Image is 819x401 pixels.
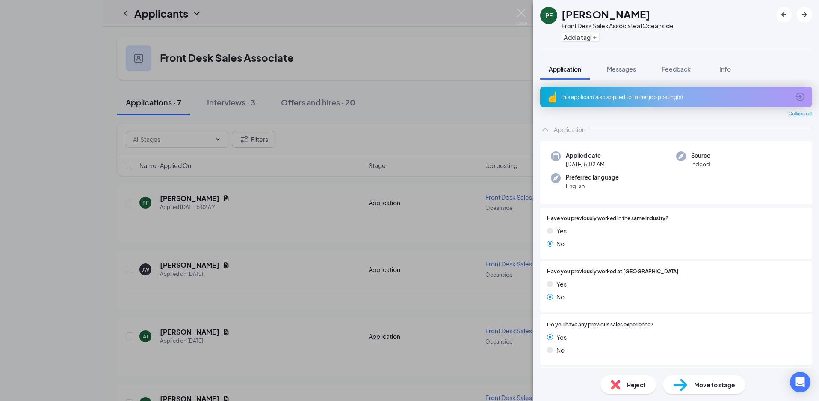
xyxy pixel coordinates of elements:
button: ArrowRight [797,7,812,22]
svg: ChevronUp [540,124,550,135]
div: This applicant also applied to 1 other job posting(s) [561,93,790,101]
span: Yes [556,226,567,236]
span: Indeed [691,160,710,168]
div: Application [554,125,585,134]
span: Feedback [662,65,691,73]
span: Yes [556,332,567,342]
span: Preferred language [566,173,619,182]
span: Yes [556,279,567,289]
span: Info [719,65,731,73]
h1: [PERSON_NAME] [562,7,650,21]
span: Reject [627,380,646,389]
span: Application [549,65,581,73]
span: No [556,345,565,355]
span: No [556,239,565,248]
span: Messages [607,65,636,73]
svg: Plus [592,35,597,40]
div: PF [545,11,553,20]
span: [DATE] 5:02 AM [566,160,605,168]
span: Collapse all [789,111,812,117]
div: Front Desk Sales Associate at Oceanside [562,21,674,30]
span: Source [691,151,710,160]
button: PlusAdd a tag [562,33,600,42]
span: No [556,292,565,302]
span: Have you previously worked at [GEOGRAPHIC_DATA] [547,268,679,276]
span: Applied date [566,151,605,160]
div: Open Intercom Messenger [790,372,810,392]
svg: ArrowCircle [795,92,805,102]
span: Move to stage [694,380,735,389]
span: English [566,182,619,190]
svg: ArrowLeftNew [779,9,789,20]
svg: ArrowRight [799,9,810,20]
span: Have you previously worked in the same industry? [547,215,668,223]
span: Do you have any previous sales experience? [547,321,653,329]
button: ArrowLeftNew [776,7,792,22]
